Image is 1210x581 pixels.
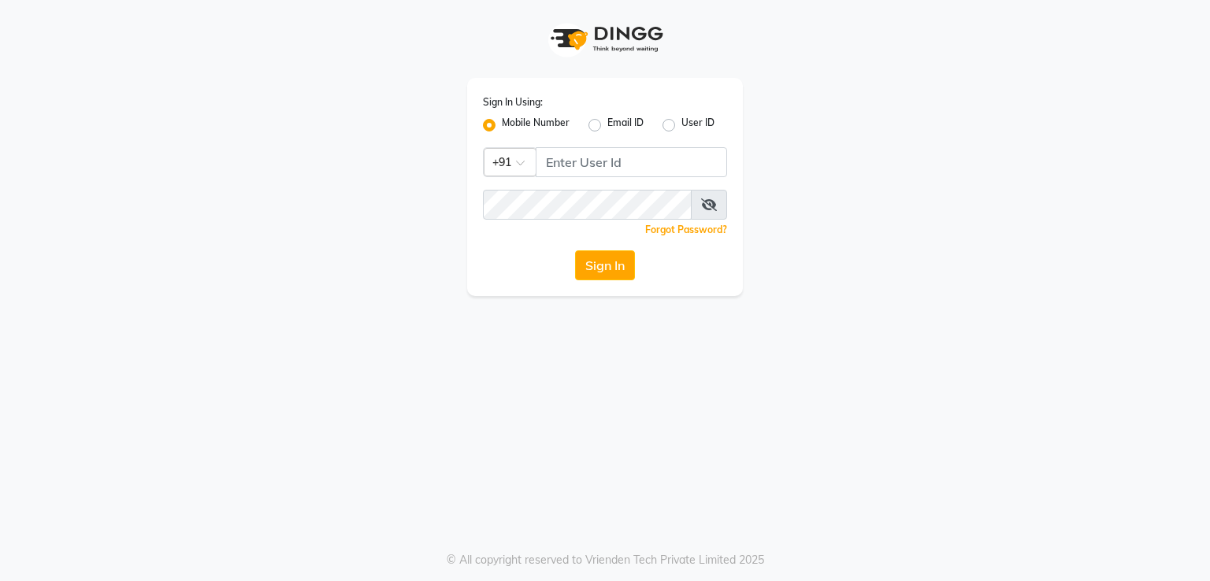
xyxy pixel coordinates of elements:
[575,250,635,280] button: Sign In
[542,16,668,62] img: logo1.svg
[681,116,714,135] label: User ID
[536,147,727,177] input: Username
[483,190,692,220] input: Username
[483,95,543,109] label: Sign In Using:
[502,116,570,135] label: Mobile Number
[607,116,644,135] label: Email ID
[645,224,727,235] a: Forgot Password?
